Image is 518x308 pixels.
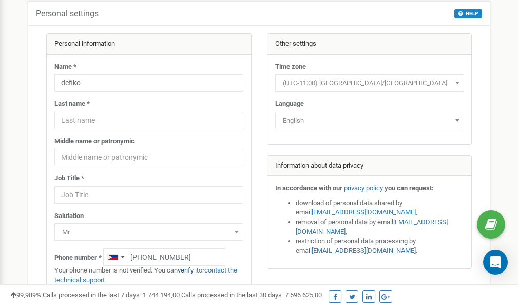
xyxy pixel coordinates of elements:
[54,62,76,72] label: Name *
[267,156,472,176] div: Information about data privacy
[312,208,416,216] a: [EMAIL_ADDRESS][DOMAIN_NAME]
[54,137,135,147] label: Middle name or patronymic
[54,149,243,166] input: Middle name or patronymic
[267,34,472,55] div: Other settings
[54,211,84,221] label: Salutation
[104,249,127,265] div: Telephone country code
[275,112,464,129] span: English
[54,174,84,184] label: Job Title *
[296,198,464,218] li: download of personal data shared by email ,
[275,184,342,192] strong: In accordance with our
[54,99,90,109] label: Last name *
[181,291,322,299] span: Calls processed in the last 30 days :
[275,62,306,72] label: Time zone
[296,218,464,237] li: removal of personal data by email ,
[285,291,322,299] u: 7 596 625,00
[103,248,225,266] input: +1-800-555-55-55
[54,223,243,241] span: Mr.
[275,74,464,92] span: (UTC-11:00) Pacific/Midway
[54,266,237,284] a: contact the technical support
[47,34,251,55] div: Personal information
[279,114,461,128] span: English
[275,99,304,109] label: Language
[54,253,102,263] label: Phone number *
[454,9,482,18] button: HELP
[483,250,508,275] div: Open Intercom Messenger
[54,112,243,129] input: Last name
[54,186,243,204] input: Job Title
[312,247,416,255] a: [EMAIL_ADDRESS][DOMAIN_NAME]
[54,266,243,285] p: Your phone number is not verified. You can or
[43,291,180,299] span: Calls processed in the last 7 days :
[178,266,199,274] a: verify it
[54,74,243,92] input: Name
[10,291,41,299] span: 99,989%
[385,184,434,192] strong: you can request:
[143,291,180,299] u: 1 744 194,00
[344,184,383,192] a: privacy policy
[58,225,240,240] span: Mr.
[279,76,461,90] span: (UTC-11:00) Pacific/Midway
[296,237,464,256] li: restriction of personal data processing by email .
[296,218,448,235] a: [EMAIL_ADDRESS][DOMAIN_NAME]
[36,9,99,19] h5: Personal settings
